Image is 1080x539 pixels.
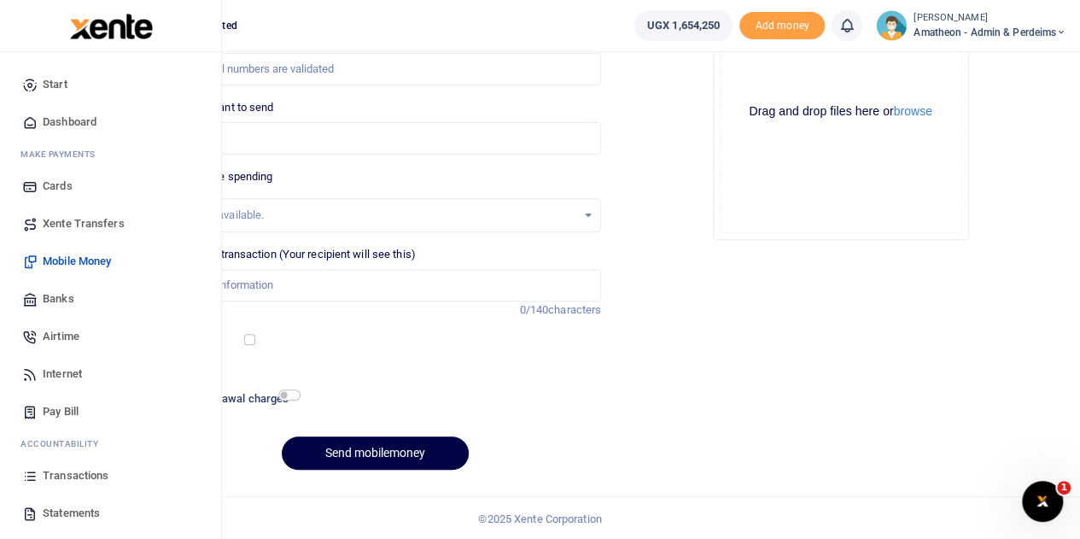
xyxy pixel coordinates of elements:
[149,53,601,85] input: MTN & Airtel numbers are validated
[43,403,79,420] span: Pay Bill
[14,141,207,167] li: M
[894,105,932,117] button: browse
[282,436,469,470] button: Send mobilemoney
[739,12,825,40] li: Toup your wallet
[149,122,601,155] input: UGX
[548,303,601,316] span: characters
[43,467,108,484] span: Transactions
[876,10,1066,41] a: profile-user [PERSON_NAME] Amatheon - Admin & Perdeims
[628,10,739,41] li: Wallet ballance
[14,393,207,431] a: Pay Bill
[43,328,79,345] span: Airtime
[1022,481,1063,522] iframe: Intercom live chat
[14,66,207,103] a: Start
[647,17,720,34] span: UGX 1,654,250
[43,505,100,522] span: Statements
[29,148,96,161] span: ake Payments
[14,167,207,205] a: Cards
[14,243,207,280] a: Mobile Money
[14,205,207,243] a: Xente Transfers
[162,207,576,224] div: No options available.
[739,18,825,31] a: Add money
[14,280,207,318] a: Banks
[876,10,907,41] img: profile-user
[721,103,961,120] div: Drag and drop files here or
[634,10,733,41] a: UGX 1,654,250
[914,11,1066,26] small: [PERSON_NAME]
[14,103,207,141] a: Dashboard
[14,431,207,457] li: Ac
[1057,481,1071,495] span: 1
[914,25,1066,40] span: Amatheon - Admin & Perdeims
[43,253,111,270] span: Mobile Money
[43,178,73,195] span: Cards
[14,318,207,355] a: Airtime
[14,355,207,393] a: Internet
[43,366,82,383] span: Internet
[43,290,74,308] span: Banks
[33,437,98,450] span: countability
[14,457,207,495] a: Transactions
[43,76,67,93] span: Start
[149,269,601,302] input: Enter extra information
[68,19,153,32] a: logo-small logo-large logo-large
[520,303,549,316] span: 0/140
[14,495,207,532] a: Statements
[149,246,416,263] label: Memo for this transaction (Your recipient will see this)
[43,215,125,232] span: Xente Transfers
[43,114,96,131] span: Dashboard
[739,12,825,40] span: Add money
[70,14,153,39] img: logo-large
